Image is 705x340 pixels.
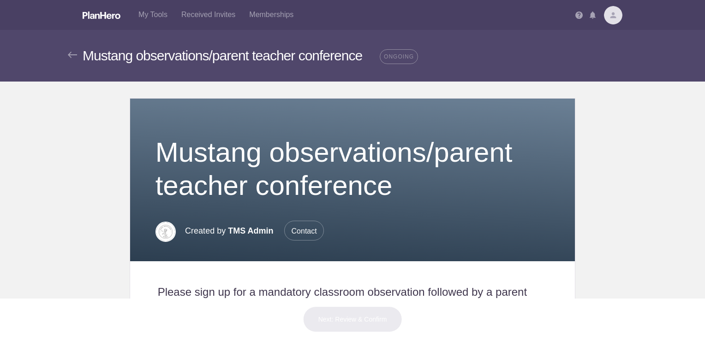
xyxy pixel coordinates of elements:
h2: Please sign up for a mandatory classroom observation followed by a parent teacher conference. [158,285,548,313]
span: Mustang observations/parent teacher conference [83,48,362,63]
img: Logo white planhero [83,12,120,19]
span: Contact [284,221,324,240]
img: Davatar [604,6,622,24]
button: Next: Review & Confirm [303,306,402,332]
img: Notifications [590,12,596,19]
span: TMS Admin [228,226,273,235]
h1: Mustang observations/parent teacher conference [155,136,550,202]
span: ONGOING [380,49,418,64]
p: Created by [185,221,324,241]
img: Help icon [575,12,583,19]
img: Back arrow gray [68,52,77,58]
img: Logo 14 [155,222,176,242]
